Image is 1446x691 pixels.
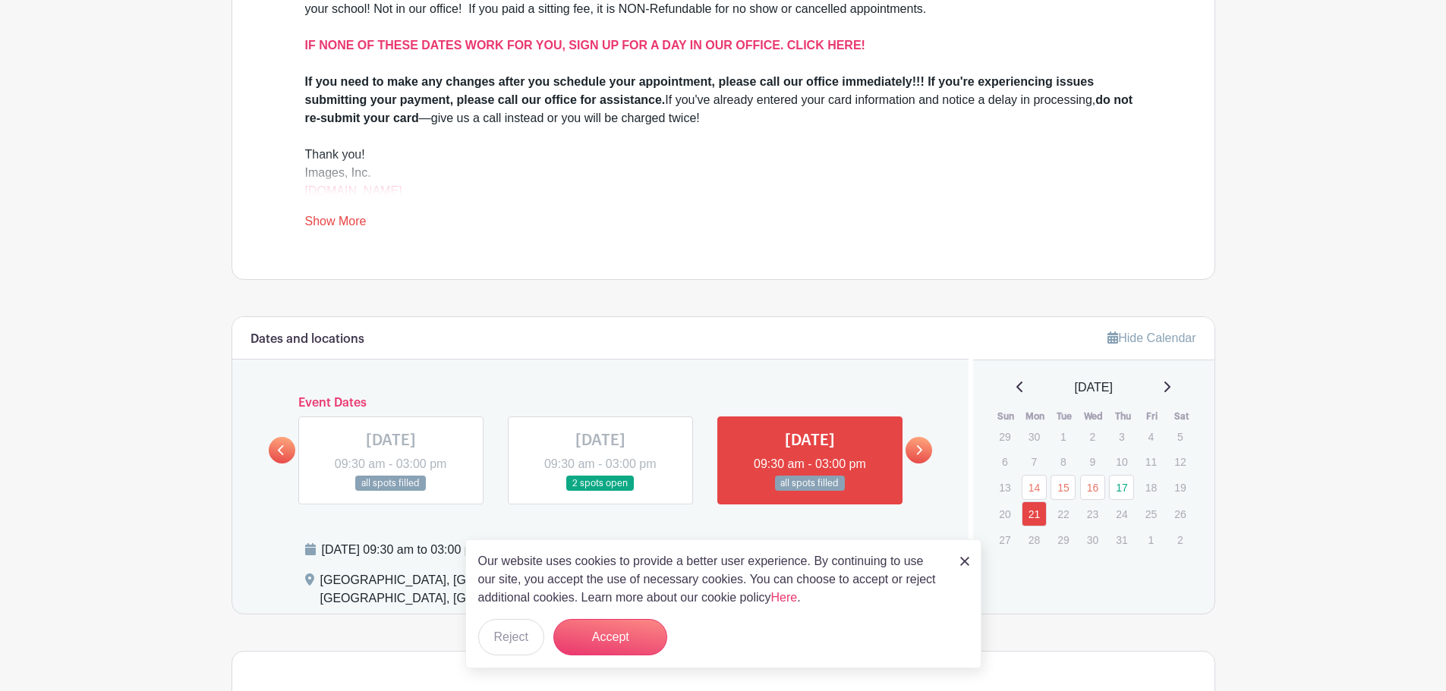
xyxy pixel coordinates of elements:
[1107,331,1196,344] a: Hide Calendar
[322,541,840,559] div: [DATE] 09:30 am to 03:00 pm
[1051,425,1076,448] p: 1
[1051,450,1076,473] p: 8
[1167,502,1192,526] p: 26
[1139,476,1164,499] p: 18
[1051,475,1076,500] a: 15
[1080,528,1105,551] p: 30
[1139,528,1164,551] p: 1
[1051,528,1076,551] p: 29
[305,184,402,197] a: [DOMAIN_NAME]
[1138,409,1167,424] th: Fri
[992,502,1017,526] p: 20
[992,476,1017,499] p: 13
[1108,409,1138,424] th: Thu
[1080,475,1105,500] a: 16
[1022,450,1047,473] p: 7
[1167,450,1192,473] p: 12
[1167,528,1192,551] p: 2
[991,409,1021,424] th: Sun
[1109,528,1134,551] p: 31
[1079,409,1109,424] th: Wed
[1022,528,1047,551] p: 28
[960,557,969,566] img: close_button-5f87c8562297e5c2d7936805f587ecaba9071eb48480494691a3f1689db116b3.svg
[1167,476,1192,499] p: 19
[1022,501,1047,526] a: 21
[1139,450,1164,473] p: 11
[1139,502,1164,526] p: 25
[992,528,1017,551] p: 27
[1139,425,1164,448] p: 4
[1109,502,1134,526] p: 24
[305,146,1142,164] div: Thank you!
[1109,450,1134,473] p: 10
[1022,475,1047,500] a: 14
[320,571,888,614] div: [GEOGRAPHIC_DATA], [GEOGRAPHIC_DATA], [GEOGRAPHIC_DATA], [GEOGRAPHIC_DATA], [GEOGRAPHIC_DATA], [G...
[1080,502,1105,526] p: 23
[305,93,1133,124] strong: do not re-submit your card
[250,332,364,347] h6: Dates and locations
[1109,475,1134,500] a: 17
[305,39,865,52] a: IF NONE OF THESE DATES WORK FOR YOU, SIGN UP FOR A DAY IN OUR OFFICE. CLICK HERE!
[1051,502,1076,526] p: 22
[992,425,1017,448] p: 29
[1050,409,1079,424] th: Tue
[553,619,667,655] button: Accept
[305,215,367,234] a: Show More
[478,619,544,655] button: Reject
[1080,425,1105,448] p: 2
[1167,409,1196,424] th: Sat
[1080,450,1105,473] p: 9
[1109,425,1134,448] p: 3
[305,75,1095,106] strong: If you need to make any changes after you schedule your appointment, please call our office immed...
[305,73,1142,127] div: If you've already entered your card information and notice a delay in processing, —give us a call...
[305,164,1142,200] div: Images, Inc.
[1167,425,1192,448] p: 5
[1021,409,1051,424] th: Mon
[478,552,944,607] p: Our website uses cookies to provide a better user experience. By continuing to use our site, you ...
[1022,425,1047,448] p: 30
[1075,378,1113,397] span: [DATE]
[992,450,1017,473] p: 6
[771,591,798,604] a: Here
[295,396,906,410] h6: Event Dates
